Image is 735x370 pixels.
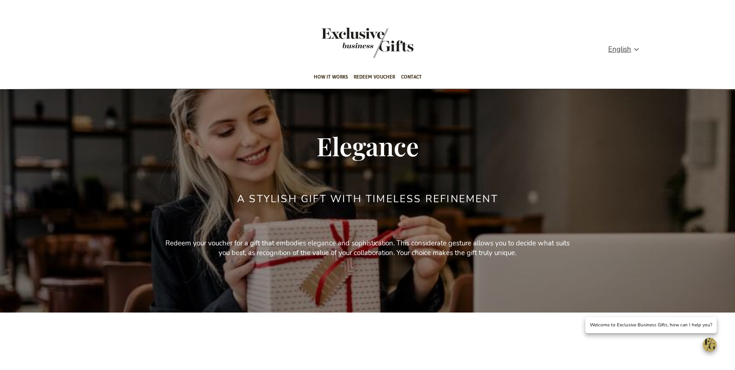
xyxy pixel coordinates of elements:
[401,66,422,88] span: Contact
[608,44,645,55] div: English
[314,66,348,88] span: How it works
[161,239,574,258] p: Redeem your voucher for a gift that embodies elegance and sophistication. This considerate gestur...
[237,194,498,205] h2: a stylish gift with timeless refinement
[317,129,419,163] span: Elegance
[608,44,631,55] span: English
[354,66,395,88] span: Redeem voucher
